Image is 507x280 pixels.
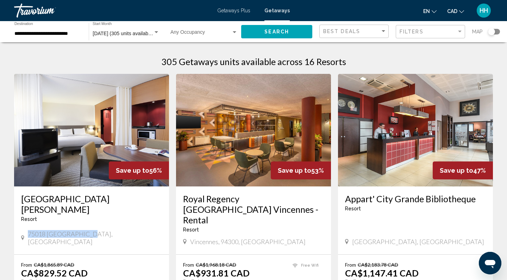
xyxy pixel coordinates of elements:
span: 75018 [GEOGRAPHIC_DATA], [GEOGRAPHIC_DATA] [28,230,162,246]
span: CAD [447,8,457,14]
button: User Menu [475,3,493,18]
a: Appart' City Grande Bibliotheque [345,193,486,204]
button: Change language [423,6,437,16]
a: Getaways [264,8,290,13]
span: Save up to [116,167,149,174]
mat-select: Sort by [323,28,387,34]
span: Resort [345,206,361,211]
button: Search [241,25,312,38]
a: Getaways Plus [217,8,250,13]
p: CA$1,147.41 CAD [345,268,419,278]
div: 53% [271,161,331,179]
p: CA$931.81 CAD [183,268,250,278]
span: Resort [183,227,199,233]
span: Vincennes, 94300, [GEOGRAPHIC_DATA] [190,238,306,246]
a: Royal Regency [GEOGRAPHIC_DATA] Vincennes - Rental [183,193,324,225]
span: Resort [21,216,37,222]
span: HH [480,7,488,14]
span: From [21,262,32,268]
span: Map [472,27,483,37]
img: RH25O01X.jpg [338,74,493,186]
a: Travorium [14,4,210,18]
a: [GEOGRAPHIC_DATA][PERSON_NAME] [21,193,162,215]
p: CA$829.52 CAD [21,268,88,278]
button: Filter [396,25,465,39]
span: Free Wifi [301,263,319,268]
span: From [183,262,194,268]
span: [DATE] (305 units available) [93,31,154,36]
button: Change currency [447,6,464,16]
span: Search [264,29,289,35]
span: [GEOGRAPHIC_DATA], [GEOGRAPHIC_DATA] [352,238,484,246]
span: CA$2,183.78 CAD [358,262,398,268]
span: Save up to [278,167,311,174]
h1: 305 Getaways units available across 16 Resorts [161,56,346,67]
iframe: Button to launch messaging window [479,252,501,274]
span: From [345,262,356,268]
div: 56% [109,161,169,179]
img: 8465I01X.jpg [14,74,169,186]
img: ii_ro21.jpg [176,74,331,186]
span: en [423,8,430,14]
span: Best Deals [323,28,360,34]
span: Save up to [440,167,473,174]
div: 47% [433,161,493,179]
span: CA$1,968.18 CAD [196,262,236,268]
span: Filters [400,29,424,34]
span: CA$1,865.89 CAD [34,262,74,268]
